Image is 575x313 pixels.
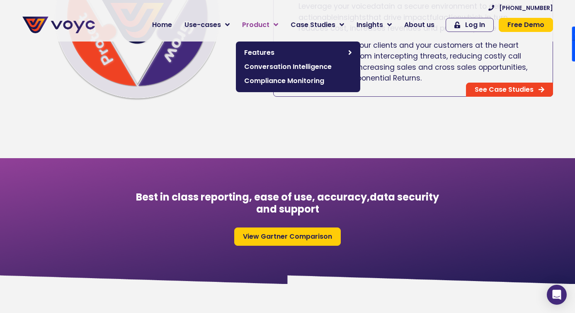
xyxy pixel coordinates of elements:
[244,76,352,86] span: Compliance Monitoring
[178,17,236,33] a: Use-cases
[507,22,544,28] span: Free Demo
[244,62,352,72] span: Conversation Intelligence
[370,190,439,204] span: data security
[240,60,356,74] a: Conversation Intelligence
[466,83,553,97] a: See Case Studies
[291,20,335,30] span: Case Studies
[244,48,344,58] span: Features
[499,18,553,32] a: Free Demo
[112,191,464,215] h3: Best in class reporting, ease of use, accuracy,
[350,17,398,33] a: Insights
[357,20,383,30] span: Insights
[110,67,138,77] span: Job title
[446,18,494,32] a: Log In
[152,20,172,30] span: Home
[234,227,341,246] a: View Gartner Comparison
[171,173,210,181] a: Privacy Policy
[465,22,485,28] span: Log In
[243,233,332,240] span: View Gartner Comparison
[404,20,434,30] span: About us
[475,86,534,93] span: See Case Studies
[284,17,350,33] a: Case Studies
[547,285,567,305] div: Open Intercom Messenger
[499,5,553,11] span: [PHONE_NUMBER]
[398,17,441,33] a: About us
[240,46,356,60] a: Features
[184,20,221,30] span: Use-cases
[236,17,284,33] a: Product
[256,202,319,216] span: and support
[488,5,553,11] a: [PHONE_NUMBER]
[146,17,178,33] a: Home
[22,17,95,33] img: voyc-full-logo
[242,20,269,30] span: Product
[110,33,131,43] span: Phone
[240,74,356,88] a: Compliance Monitoring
